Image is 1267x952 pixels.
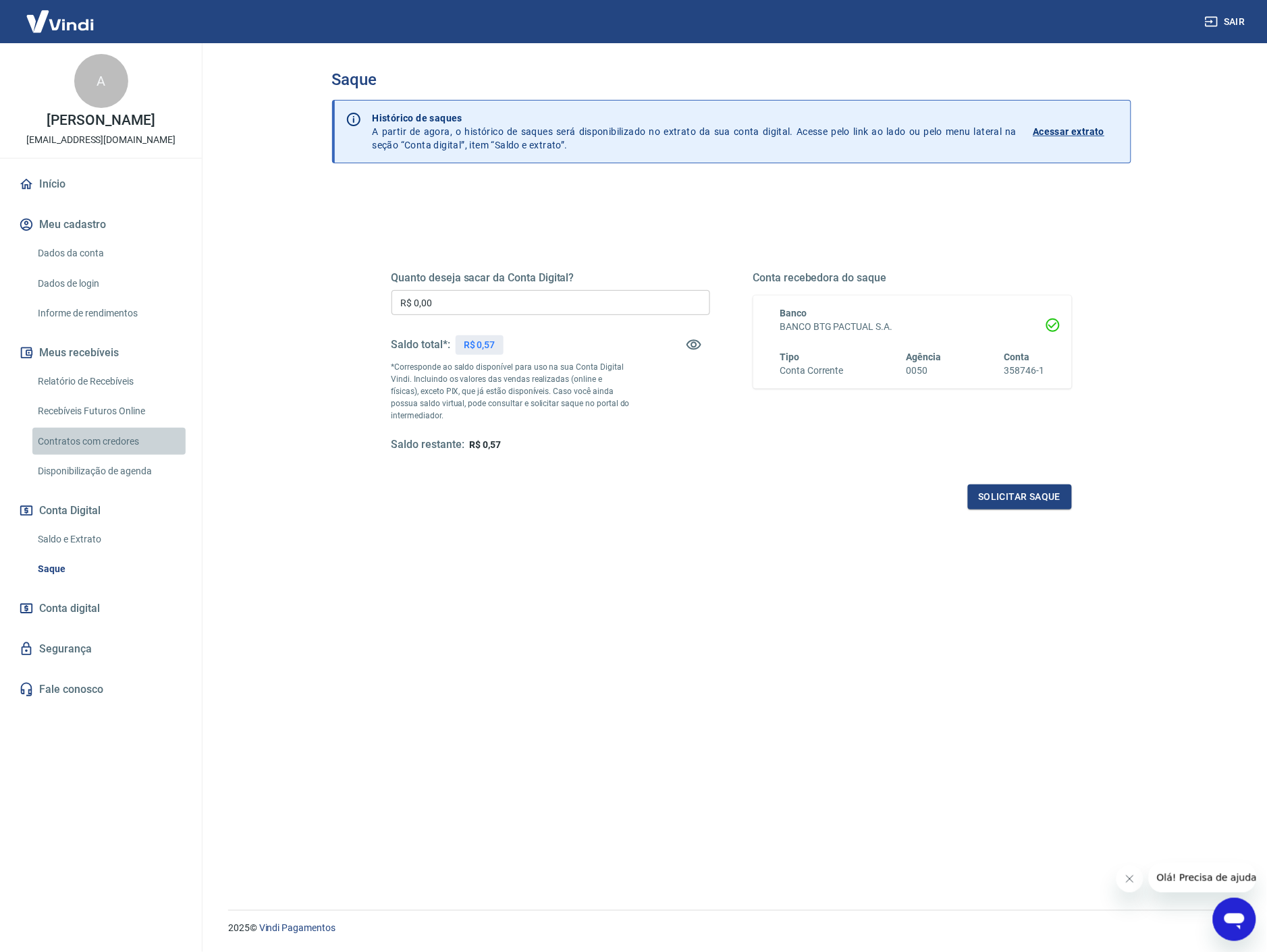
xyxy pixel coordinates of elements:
[16,1,104,42] img: Vindi
[1004,352,1030,362] span: Conta
[16,338,186,368] button: Meus recebíveis
[32,457,186,485] a: Disponibilização de agenda
[32,428,186,455] a: Contratos com credores
[32,368,186,395] a: Relatório de Recebíveis
[32,240,186,267] a: Dados da conta
[907,352,942,362] span: Agência
[373,111,1017,152] p: A partir de agora, o histórico de saques será disponibilizado no extrato da sua conta digital. Ac...
[8,9,113,20] span: Olá! Precisa de ajuda?
[32,397,186,425] a: Recebíveis Futuros Online
[16,634,186,664] a: Segurança
[968,484,1072,509] button: Solicitar saque
[392,338,450,352] h5: Saldo total*:
[780,320,1045,334] h6: BANCO BTG PACTUAL S.A.
[1116,866,1143,893] iframe: Fechar mensagem
[259,923,335,934] a: Vindi Pagamentos
[332,70,1131,89] h3: Saque
[1033,111,1120,152] a: Acessar extrato
[32,555,186,583] a: Saque
[1213,898,1256,941] iframe: Botão para abrir a janela de mensagens
[780,352,800,362] span: Tipo
[26,133,176,147] p: [EMAIL_ADDRESS][DOMAIN_NAME]
[32,270,186,298] a: Dados de login
[16,496,186,526] button: Conta Digital
[16,675,186,704] a: Fale conosco
[780,364,844,378] h6: Conta Corrente
[1033,125,1105,138] p: Acessar extrato
[1149,863,1256,893] iframe: Mensagem da empresa
[392,361,630,422] p: *Corresponde ao saldo disponível para uso na sua Conta Digital Vindi. Incluindo os valores das ve...
[753,271,1072,285] h5: Conta recebedora do saque
[16,169,186,199] a: Início
[907,364,942,378] h6: 0050
[228,922,1235,936] p: 2025 ©
[16,594,186,623] a: Conta digital
[373,111,1017,125] p: Histórico de saques
[47,113,155,128] p: [PERSON_NAME]
[32,526,186,553] a: Saldo e Extrato
[464,338,495,352] p: R$ 0,57
[39,599,100,618] span: Conta digital
[1004,364,1045,378] h6: 358746-1
[16,210,186,240] button: Meu cadastro
[392,438,464,452] h5: Saldo restante:
[74,54,128,108] div: A
[780,308,807,318] span: Banco
[32,300,186,327] a: Informe de rendimentos
[1202,9,1251,34] button: Sair
[392,271,710,285] h5: Quanto deseja sacar da Conta Digital?
[470,439,502,450] span: R$ 0,57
